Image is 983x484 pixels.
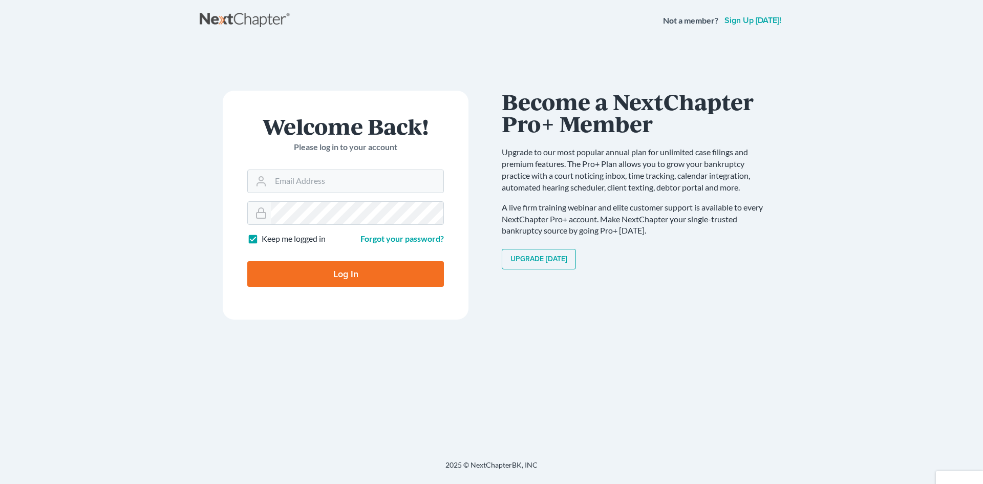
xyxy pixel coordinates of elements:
p: Please log in to your account [247,141,444,153]
a: Upgrade [DATE] [502,249,576,269]
h1: Become a NextChapter Pro+ Member [502,91,773,134]
a: Forgot your password? [360,234,444,243]
p: A live firm training webinar and elite customer support is available to every NextChapter Pro+ ac... [502,202,773,237]
input: Email Address [271,170,443,193]
p: Upgrade to our most popular annual plan for unlimited case filings and premium features. The Pro+... [502,146,773,193]
strong: Not a member? [663,15,718,27]
input: Log In [247,261,444,287]
h1: Welcome Back! [247,115,444,137]
a: Sign up [DATE]! [722,16,783,25]
div: 2025 © NextChapterBK, INC [200,460,783,478]
label: Keep me logged in [262,233,326,245]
